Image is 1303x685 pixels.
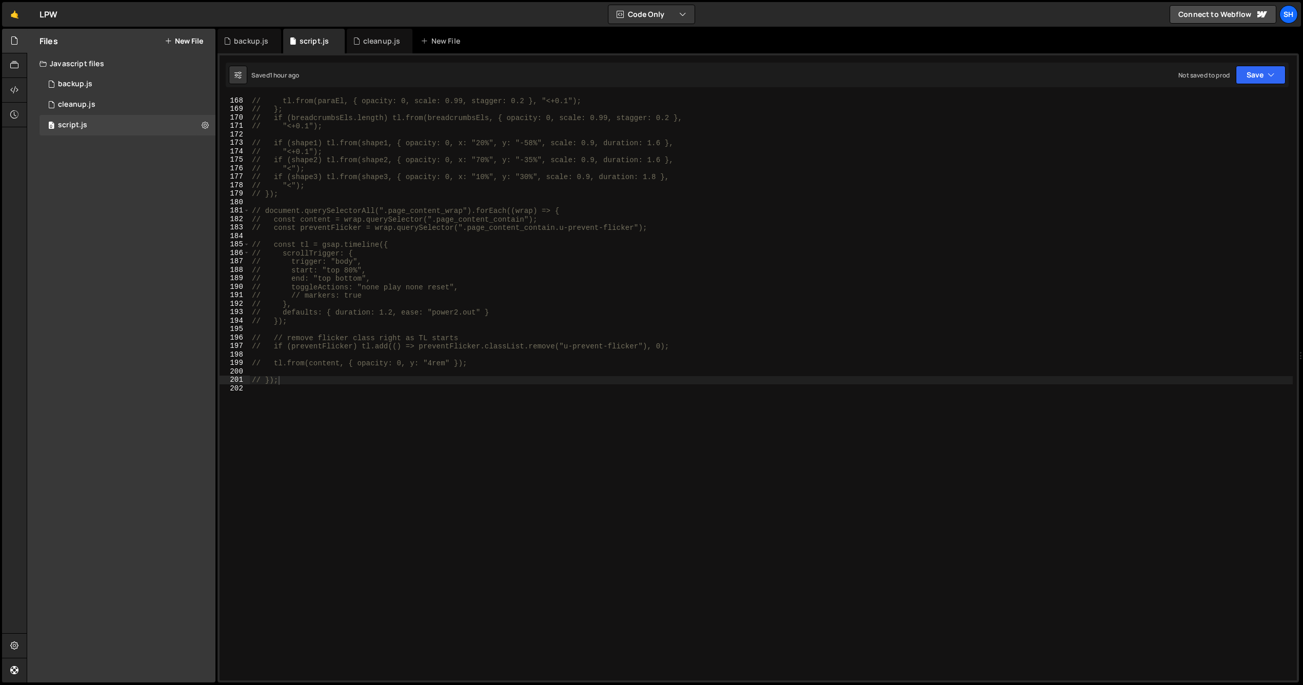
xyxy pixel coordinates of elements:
div: 189 [220,274,250,283]
div: 186 [220,249,250,258]
a: Connect to Webflow [1170,5,1276,24]
div: 178 [220,181,250,190]
div: 193 [220,308,250,317]
div: 185 [220,240,250,249]
div: 187 [220,257,250,266]
div: cleanup.js [58,100,95,109]
div: 200 [220,367,250,376]
div: LPW [40,8,57,21]
button: Code Only [608,5,695,24]
div: 169 [220,105,250,113]
div: 195 [220,325,250,334]
div: 177 [220,172,250,181]
div: 183 [220,223,250,232]
div: 194 [220,317,250,325]
div: 191 [220,291,250,300]
div: 180 [220,198,250,207]
div: Not saved to prod [1178,71,1230,80]
div: backup.js [234,36,268,46]
div: 192 [220,300,250,308]
div: cleanup.js [363,36,401,46]
div: 184 [220,232,250,241]
span: 0 [48,122,54,130]
div: 16168/43471.js [40,115,215,135]
div: 176 [220,164,250,173]
div: 197 [220,342,250,350]
div: 174 [220,147,250,156]
div: Saved [251,71,299,80]
div: 199 [220,359,250,367]
button: Save [1236,66,1286,84]
div: 188 [220,266,250,275]
div: 16168/43472.js [40,94,215,115]
div: 171 [220,122,250,130]
div: 190 [220,283,250,291]
div: 198 [220,350,250,359]
div: 170 [220,113,250,122]
button: New File [165,37,203,45]
div: 196 [220,334,250,342]
div: 175 [220,155,250,164]
div: 16168/45107.js [40,74,215,94]
div: 182 [220,215,250,224]
div: 168 [220,96,250,105]
div: 202 [220,384,250,393]
div: New File [421,36,464,46]
div: script.js [300,36,329,46]
div: backup.js [58,80,92,89]
div: 181 [220,206,250,215]
a: 🤙 [2,2,27,27]
div: 1 hour ago [270,71,300,80]
div: 172 [220,130,250,139]
div: Javascript files [27,53,215,74]
div: 173 [220,139,250,147]
h2: Files [40,35,58,47]
div: 179 [220,189,250,198]
a: Sh [1279,5,1298,24]
div: 201 [220,376,250,384]
div: script.js [58,121,87,130]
